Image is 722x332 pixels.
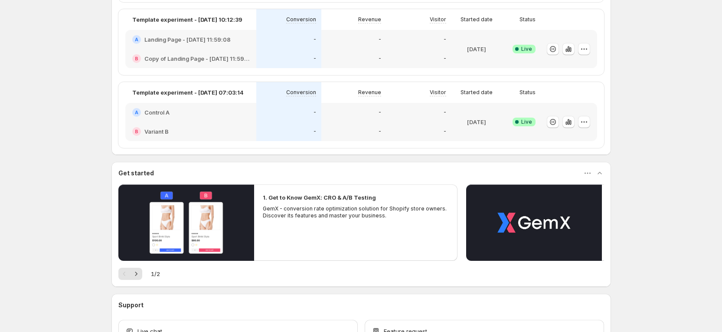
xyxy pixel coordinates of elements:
[135,110,138,115] h2: A
[144,108,170,117] h2: Control A
[263,205,449,219] p: GemX - conversion rate optimization solution for Shopify store owners. Discover its features and ...
[444,36,446,43] p: -
[467,118,486,126] p: [DATE]
[467,45,486,53] p: [DATE]
[314,36,316,43] p: -
[521,118,532,125] span: Live
[430,89,446,96] p: Visitor
[263,193,376,202] h2: 1. Get to Know GemX: CRO & A/B Testing
[314,109,316,116] p: -
[286,16,316,23] p: Conversion
[444,109,446,116] p: -
[135,56,138,61] h2: B
[118,301,144,309] h3: Support
[118,268,142,280] nav: Pagination
[132,88,244,97] p: Template experiment - [DATE] 07:03:14
[358,16,381,23] p: Revenue
[521,46,532,53] span: Live
[379,109,381,116] p: -
[444,128,446,135] p: -
[430,16,446,23] p: Visitor
[444,55,446,62] p: -
[286,89,316,96] p: Conversion
[358,89,381,96] p: Revenue
[314,128,316,135] p: -
[461,16,493,23] p: Started date
[130,268,142,280] button: Next
[379,128,381,135] p: -
[135,37,138,42] h2: A
[135,129,138,134] h2: B
[144,35,231,44] h2: Landing Page - [DATE] 11:59:08
[151,270,160,278] span: 1 / 2
[466,184,602,261] button: Play video
[144,54,249,63] h2: Copy of Landing Page - [DATE] 11:59:08
[132,15,242,24] p: Template experiment - [DATE] 10:12:39
[379,55,381,62] p: -
[519,89,536,96] p: Status
[118,169,154,178] h3: Get started
[118,184,254,261] button: Play video
[461,89,493,96] p: Started date
[519,16,536,23] p: Status
[314,55,316,62] p: -
[379,36,381,43] p: -
[144,127,169,136] h2: Variant B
